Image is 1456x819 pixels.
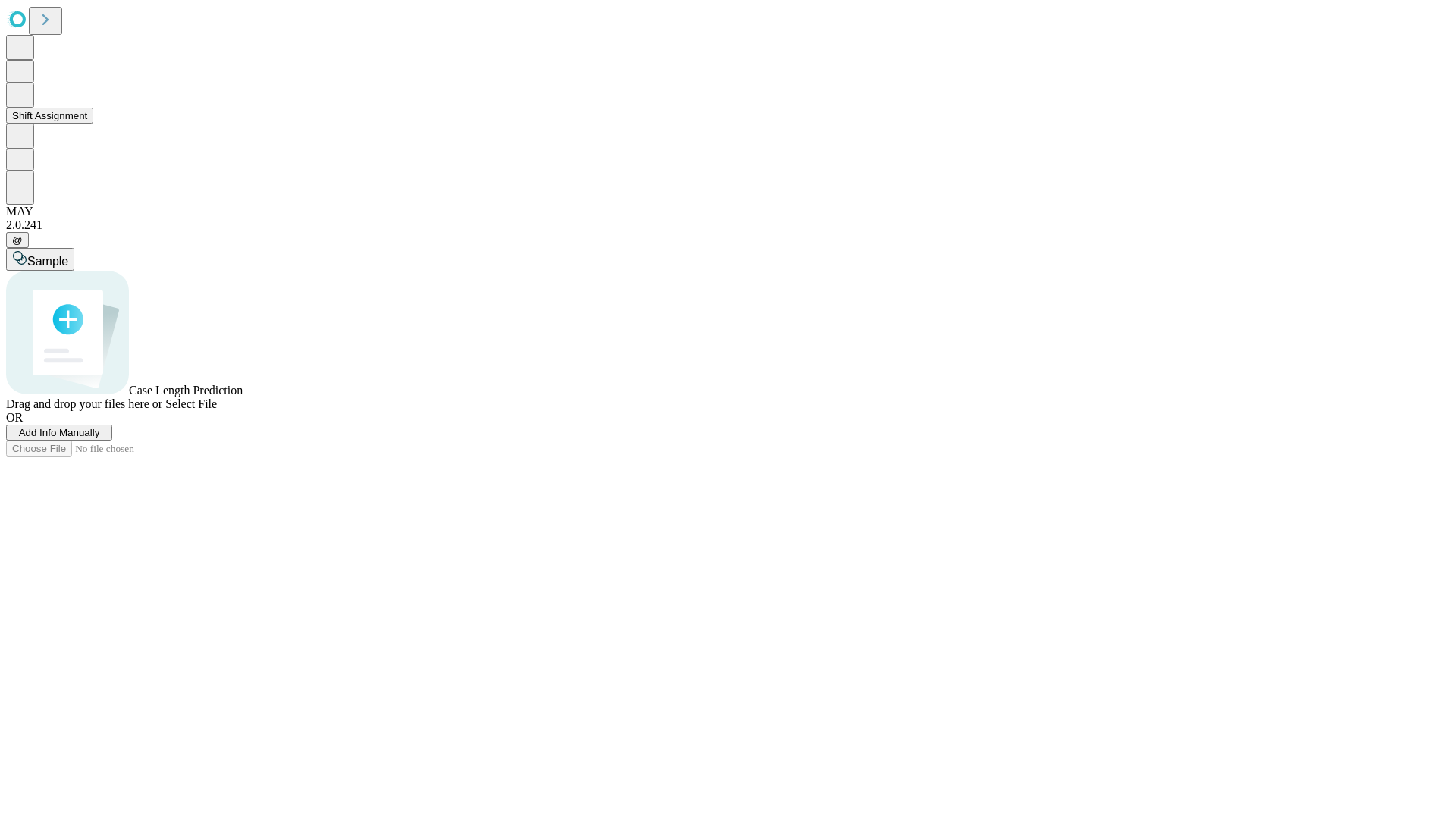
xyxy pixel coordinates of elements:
[165,397,217,410] span: Select File
[6,108,93,124] button: Shift Assignment
[6,411,23,424] span: OR
[6,205,1450,218] div: MAY
[6,232,29,248] button: @
[6,397,162,410] span: Drag and drop your files here or
[27,255,68,268] span: Sample
[6,425,112,441] button: Add Info Manually
[12,234,23,246] span: @
[6,248,74,271] button: Sample
[19,427,100,438] span: Add Info Manually
[129,384,243,397] span: Case Length Prediction
[6,218,1450,232] div: 2.0.241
